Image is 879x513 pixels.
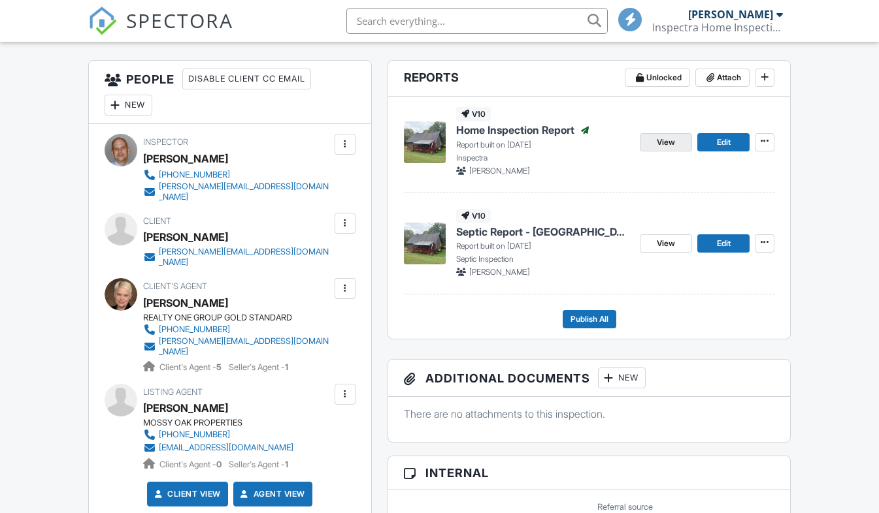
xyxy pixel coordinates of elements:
a: [PHONE_NUMBER] [143,323,331,336]
a: [PERSON_NAME][EMAIL_ADDRESS][DOMAIN_NAME] [143,181,331,202]
strong: 0 [216,459,222,469]
div: REALTY ONE GROUP GOLD STANDARD [143,313,342,323]
div: [PERSON_NAME] [143,149,228,168]
a: Agent View [238,488,305,501]
h3: Additional Documents [388,360,791,397]
a: [PHONE_NUMBER] [143,428,293,441]
a: Client View [152,488,221,501]
a: [PHONE_NUMBER] [143,168,331,181]
span: Client's Agent - [159,459,224,469]
div: [PERSON_NAME] [143,227,228,247]
strong: 5 [216,362,222,372]
strong: 1 [285,459,288,469]
div: MOSSY OAK PROPERTIES [143,418,304,428]
div: [PHONE_NUMBER] [159,324,230,335]
a: [PERSON_NAME] [143,398,228,418]
h3: Internal [388,456,791,490]
span: Inspector [143,137,188,147]
a: [PERSON_NAME][EMAIL_ADDRESS][DOMAIN_NAME] [143,336,331,357]
a: [PERSON_NAME] [143,293,228,313]
a: [PERSON_NAME][EMAIL_ADDRESS][DOMAIN_NAME] [143,247,331,268]
div: [EMAIL_ADDRESS][DOMAIN_NAME] [159,443,293,453]
span: Seller's Agent - [229,459,288,469]
span: Client [143,216,171,226]
span: Client's Agent - [159,362,224,372]
label: Referral source [597,501,653,513]
input: Search everything... [346,8,608,34]
img: The Best Home Inspection Software - Spectora [88,7,117,35]
div: [PERSON_NAME][EMAIL_ADDRESS][DOMAIN_NAME] [159,181,331,202]
div: [PERSON_NAME] [688,8,773,21]
span: Seller's Agent - [229,362,288,372]
span: Listing Agent [143,387,203,397]
a: SPECTORA [88,18,233,45]
div: [PHONE_NUMBER] [159,429,230,440]
a: [EMAIL_ADDRESS][DOMAIN_NAME] [143,441,293,454]
span: SPECTORA [126,7,233,34]
strong: 1 [285,362,288,372]
div: New [598,367,646,388]
span: Client's Agent [143,281,207,291]
div: [PHONE_NUMBER] [159,170,230,180]
div: New [105,95,152,116]
p: There are no attachments to this inspection. [404,407,775,421]
h3: People [89,61,371,124]
div: Disable Client CC Email [182,69,311,89]
div: Inspectra Home Inspections [652,21,783,34]
div: [PERSON_NAME][EMAIL_ADDRESS][DOMAIN_NAME] [159,247,331,268]
div: [PERSON_NAME][EMAIL_ADDRESS][DOMAIN_NAME] [159,336,331,357]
